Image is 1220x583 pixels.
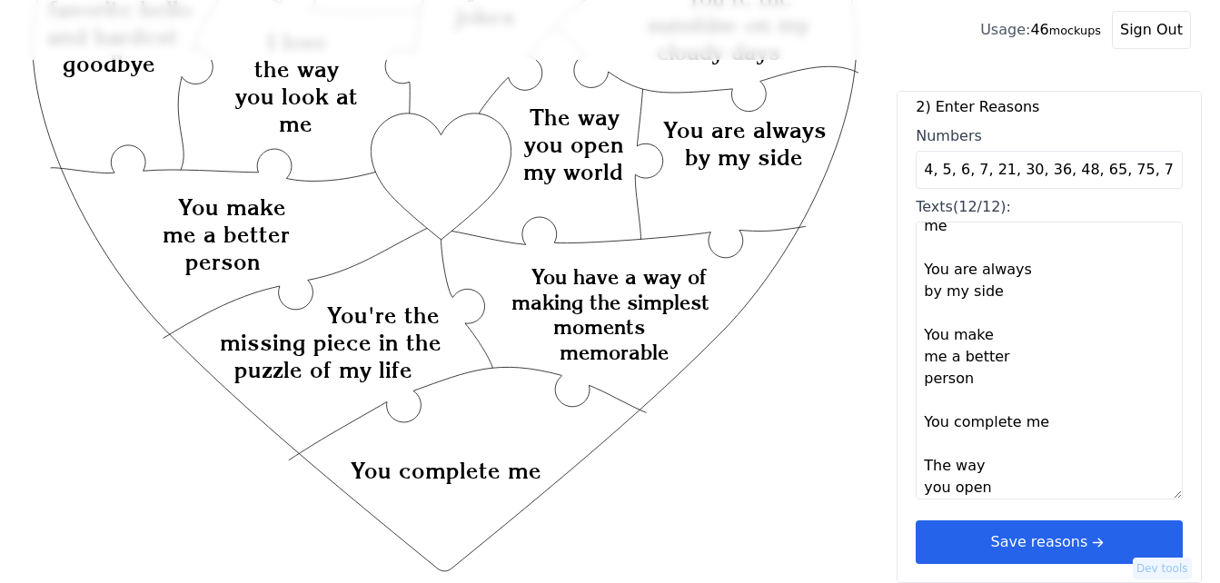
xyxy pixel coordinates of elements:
text: cloudy days [657,39,780,65]
button: Save reasonsarrow right short [916,520,1183,564]
div: Texts [916,196,1183,218]
text: person [185,248,261,275]
text: you look at [235,83,358,110]
text: my world [523,158,623,185]
text: You make [178,193,286,221]
text: me [279,110,312,137]
button: Dev tools [1133,558,1192,579]
text: You are always [663,117,827,144]
text: The way [530,104,620,131]
text: missing piece in the [221,329,442,356]
text: You have a way of [531,264,707,289]
div: Numbers [916,125,1183,147]
text: the way [254,55,339,83]
text: puzzle of my life [234,356,412,383]
input: Numbers [916,151,1183,189]
text: You're the [327,301,440,329]
text: by my side [685,144,803,172]
span: (12/12): [953,198,1011,215]
label: 2) Enter Reasons [916,96,1183,118]
text: moments [553,314,645,339]
text: you open [524,131,624,158]
text: goodbye [63,50,155,77]
text: making the simplest [512,290,710,314]
svg: arrow right short [1087,532,1107,552]
text: memorable [560,340,669,364]
span: Usage: [980,21,1030,38]
div: 46 [980,19,1101,41]
textarea: Texts(12/12): [916,222,1183,499]
button: Sign Out [1112,11,1191,49]
small: mockups [1049,24,1101,37]
text: me a better [163,221,290,248]
text: You complete me [351,457,541,484]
